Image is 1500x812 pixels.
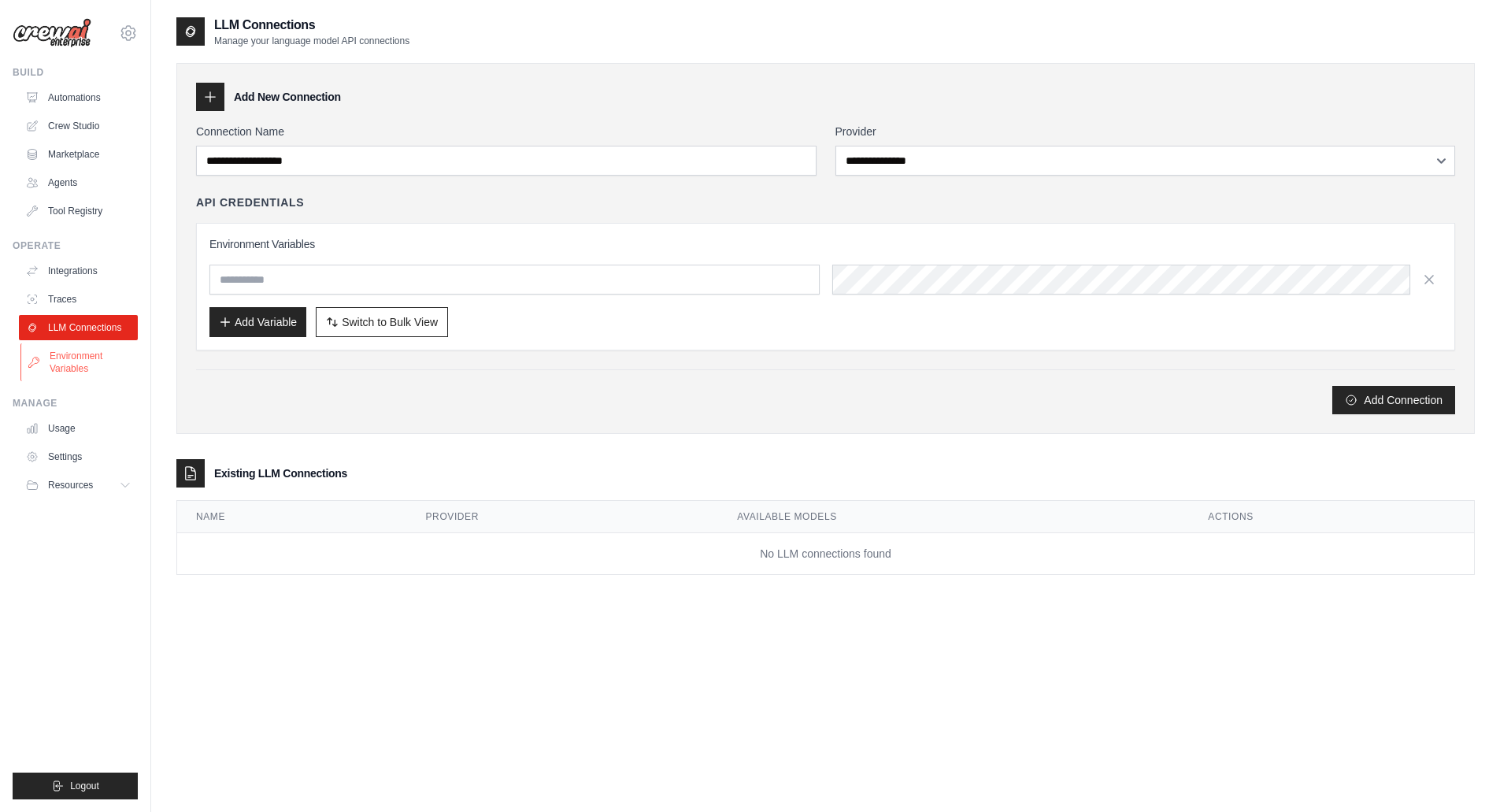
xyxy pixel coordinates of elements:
[214,465,347,481] h3: Existing LLM Connections
[19,198,138,224] a: Tool Registry
[19,170,138,195] a: Agents
[718,501,1189,533] th: Available Models
[19,315,138,340] a: LLM Connections
[13,66,138,79] div: Build
[835,124,1456,139] label: Provider
[13,397,138,410] div: Manage
[196,195,304,210] h4: API Credentials
[214,16,409,35] h2: LLM Connections
[19,85,138,110] a: Automations
[209,307,306,337] button: Add Variable
[342,314,438,330] span: Switch to Bulk View
[19,473,138,498] button: Resources
[1189,501,1474,533] th: Actions
[316,307,448,337] button: Switch to Bulk View
[19,416,138,441] a: Usage
[177,533,1474,575] td: No LLM connections found
[19,287,138,312] a: Traces
[19,444,138,469] a: Settings
[13,18,91,48] img: Logo
[70,780,99,792] span: Logout
[19,142,138,167] a: Marketplace
[19,258,138,284] a: Integrations
[234,89,341,105] h3: Add New Connection
[177,501,407,533] th: Name
[196,124,817,139] label: Connection Name
[19,113,138,139] a: Crew Studio
[209,236,1442,252] h3: Environment Variables
[13,773,138,799] button: Logout
[48,479,93,491] span: Resources
[20,343,139,381] a: Environment Variables
[13,239,138,252] div: Operate
[407,501,719,533] th: Provider
[214,35,409,47] p: Manage your language model API connections
[1332,386,1455,414] button: Add Connection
